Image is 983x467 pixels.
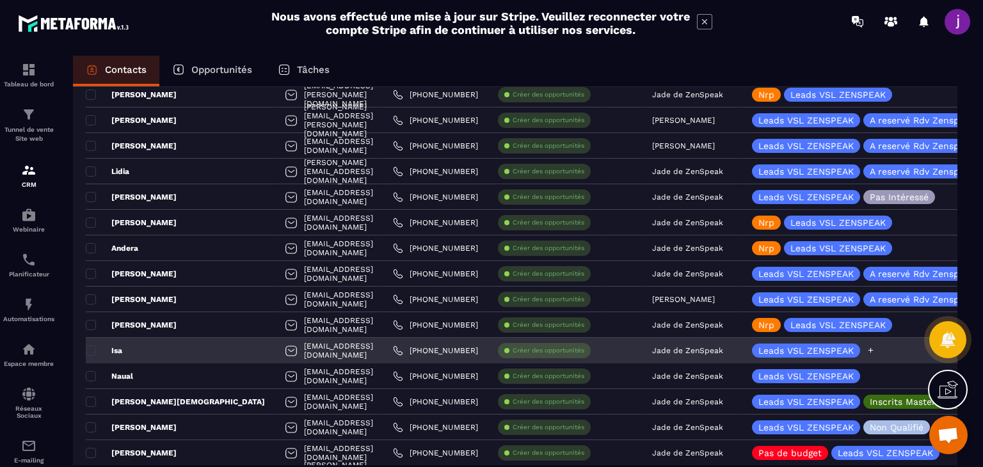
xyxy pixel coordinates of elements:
img: formation [21,162,36,178]
p: Inscrits Masterclass [870,397,957,406]
p: Jade de ZenSpeak [652,346,723,355]
img: social-network [21,386,36,402]
a: schedulerschedulerPlanificateur [3,242,54,287]
p: Créer des opportunités [513,116,584,125]
p: Andera [86,243,138,253]
a: [PHONE_NUMBER] [393,141,478,151]
p: A reservé Rdv Zenspeak [870,141,975,150]
p: Créer des opportunités [513,167,584,176]
img: logo [18,12,133,35]
p: Opportunités [191,64,252,75]
p: Créer des opportunités [513,90,584,99]
img: scheduler [21,252,36,267]
img: automations [21,342,36,357]
a: social-networksocial-networkRéseaux Sociaux [3,377,54,429]
p: Leads VSL ZENSPEAK [758,423,854,432]
a: [PHONE_NUMBER] [393,218,478,228]
p: [PERSON_NAME] [86,294,177,305]
a: [PHONE_NUMBER] [393,192,478,202]
a: [PHONE_NUMBER] [393,269,478,279]
p: Pas de budget [758,448,822,457]
p: Leads VSL ZENSPEAK [790,244,886,253]
p: [PERSON_NAME] [86,192,177,202]
p: Créer des opportunités [513,141,584,150]
p: Créer des opportunités [513,295,584,304]
p: Jade de ZenSpeak [652,448,723,457]
p: Créer des opportunités [513,423,584,432]
p: Leads VSL ZENSPEAK [790,321,886,329]
p: Jade de ZenSpeak [652,372,723,381]
p: Leads VSL ZENSPEAK [758,167,854,176]
p: Jade de ZenSpeak [652,193,723,202]
p: [PERSON_NAME] [86,320,177,330]
p: A reservé Rdv Zenspeak [870,295,975,304]
p: Planificateur [3,271,54,278]
a: [PHONE_NUMBER] [393,320,478,330]
p: CRM [3,181,54,188]
a: automationsautomationsAutomatisations [3,287,54,332]
p: Jade de ZenSpeak [652,218,723,227]
p: Jade de ZenSpeak [652,167,723,176]
p: Leads VSL ZENSPEAK [758,269,854,278]
p: Leads VSL ZENSPEAK [758,295,854,304]
img: automations [21,207,36,223]
p: Jade de ZenSpeak [652,269,723,278]
p: Leads VSL ZENSPEAK [758,116,854,125]
p: Leads VSL ZENSPEAK [758,141,854,150]
p: Jade de ZenSpeak [652,244,723,253]
p: [PERSON_NAME] [86,218,177,228]
p: [PERSON_NAME] [86,448,177,458]
a: automationsautomationsEspace membre [3,332,54,377]
p: Nrp [758,244,774,253]
p: Naual [86,371,133,381]
a: Opportunités [159,56,265,86]
a: [PHONE_NUMBER] [393,371,478,381]
p: Leads VSL ZENSPEAK [758,397,854,406]
p: [PERSON_NAME] [86,90,177,100]
p: Pas Intéressé [870,193,929,202]
p: Isa [86,345,122,356]
a: [PHONE_NUMBER] [393,115,478,125]
p: Créer des opportunités [513,372,584,381]
p: Créer des opportunités [513,448,584,457]
a: [PHONE_NUMBER] [393,422,478,432]
a: [PHONE_NUMBER] [393,448,478,458]
p: Jade de ZenSpeak [652,423,723,432]
p: [PERSON_NAME] [86,422,177,432]
p: Créer des opportunités [513,244,584,253]
p: A reservé Rdv Zenspeak [870,167,975,176]
p: Leads VSL ZENSPEAK [758,346,854,355]
p: Tableau de bord [3,81,54,88]
p: Leads VSL ZENSPEAK [758,372,854,381]
a: Contacts [73,56,159,86]
p: [PERSON_NAME] [652,141,715,150]
p: Espace membre [3,360,54,367]
p: Non Qualifié [870,423,923,432]
p: [PERSON_NAME] [652,116,715,125]
h2: Nous avons effectué une mise à jour sur Stripe. Veuillez reconnecter votre compte Stripe afin de ... [271,10,691,36]
p: Nrp [758,321,774,329]
p: [PERSON_NAME][DEMOGRAPHIC_DATA] [86,397,265,407]
a: [PHONE_NUMBER] [393,294,478,305]
img: automations [21,297,36,312]
a: formationformationTableau de bord [3,52,54,97]
p: Créer des opportunités [513,346,584,355]
p: Leads VSL ZENSPEAK [758,193,854,202]
p: Jade de ZenSpeak [652,397,723,406]
p: Jade de ZenSpeak [652,90,723,99]
p: Webinaire [3,226,54,233]
p: Créer des opportunités [513,397,584,406]
a: [PHONE_NUMBER] [393,345,478,356]
a: [PHONE_NUMBER] [393,243,478,253]
p: [PERSON_NAME] [86,115,177,125]
a: automationsautomationsWebinaire [3,198,54,242]
p: A reservé Rdv Zenspeak [870,269,975,278]
p: Tunnel de vente Site web [3,125,54,143]
p: Leads VSL ZENSPEAK [790,90,886,99]
p: Leads VSL ZENSPEAK [838,448,933,457]
a: [PHONE_NUMBER] [393,397,478,407]
img: formation [21,62,36,77]
img: formation [21,107,36,122]
a: [PHONE_NUMBER] [393,166,478,177]
a: formationformationTunnel de vente Site web [3,97,54,153]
